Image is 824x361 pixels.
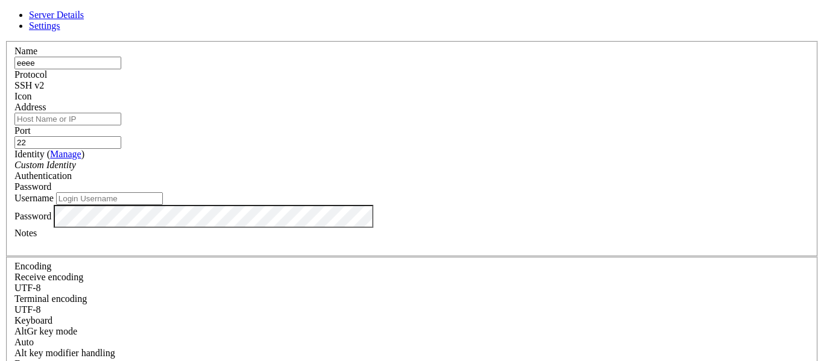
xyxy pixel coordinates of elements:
[56,192,163,205] input: Login Username
[14,283,41,293] span: UTF-8
[29,10,84,20] a: Server Details
[14,294,87,304] label: The default terminal encoding. ISO-2022 enables character map translations (like graphics maps). ...
[14,272,83,282] label: Set the expected encoding for data received from the host. If the encodings do not match, visual ...
[50,149,81,159] a: Manage
[14,91,31,101] label: Icon
[14,348,115,358] label: Controls how the Alt key is handled. Escape: Send an ESC prefix. 8-Bit: Add 128 to the typed char...
[14,283,810,294] div: UTF-8
[14,46,37,56] label: Name
[14,261,51,271] label: Encoding
[14,228,37,238] label: Notes
[14,210,51,221] label: Password
[14,181,51,192] span: Password
[14,125,31,136] label: Port
[14,149,84,159] label: Identity
[14,181,810,192] div: Password
[14,171,72,181] label: Authentication
[14,193,54,203] label: Username
[14,315,52,325] label: Keyboard
[14,80,44,90] span: SSH v2
[14,337,34,347] span: Auto
[14,80,810,91] div: SSH v2
[14,304,810,315] div: UTF-8
[14,160,810,171] div: Custom Identity
[14,337,810,348] div: Auto
[14,102,46,112] label: Address
[14,160,76,170] i: Custom Identity
[14,69,47,80] label: Protocol
[14,304,41,315] span: UTF-8
[14,57,121,69] input: Server Name
[47,149,84,159] span: ( )
[29,20,60,31] a: Settings
[14,113,121,125] input: Host Name or IP
[14,136,121,149] input: Port Number
[14,326,77,336] label: Set the expected encoding for data received from the host. If the encodings do not match, visual ...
